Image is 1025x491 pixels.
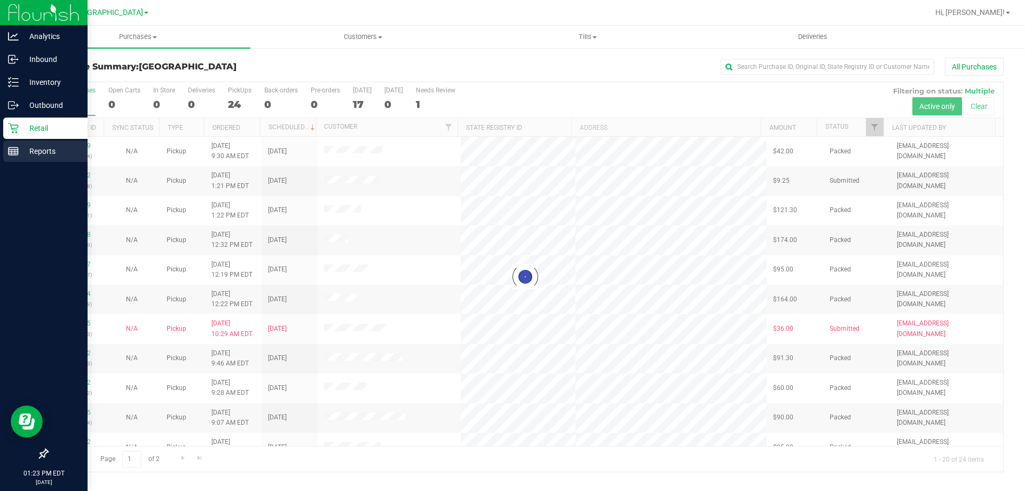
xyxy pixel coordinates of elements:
h3: Purchase Summary: [47,62,366,72]
span: Tills [476,32,699,42]
p: [DATE] [5,478,83,486]
inline-svg: Analytics [8,31,19,42]
a: Tills [475,26,700,48]
inline-svg: Retail [8,123,19,134]
button: All Purchases [945,58,1004,76]
a: Purchases [26,26,250,48]
p: Analytics [19,30,83,43]
p: Inbound [19,53,83,66]
input: Search Purchase ID, Original ID, State Registry ID or Customer Name... [721,59,934,75]
a: Customers [250,26,475,48]
p: Reports [19,145,83,158]
inline-svg: Inventory [8,77,19,88]
inline-svg: Reports [8,146,19,157]
inline-svg: Inbound [8,54,19,65]
p: Retail [19,122,83,135]
span: Hi, [PERSON_NAME]! [935,8,1005,17]
a: Deliveries [700,26,925,48]
span: Deliveries [784,32,842,42]
iframe: Resource center [11,406,43,438]
p: Outbound [19,99,83,112]
inline-svg: Outbound [8,100,19,111]
p: Inventory [19,76,83,89]
span: Customers [251,32,475,42]
span: [GEOGRAPHIC_DATA] [70,8,143,17]
p: 01:23 PM EDT [5,469,83,478]
span: [GEOGRAPHIC_DATA] [139,61,236,72]
span: Purchases [26,32,250,42]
